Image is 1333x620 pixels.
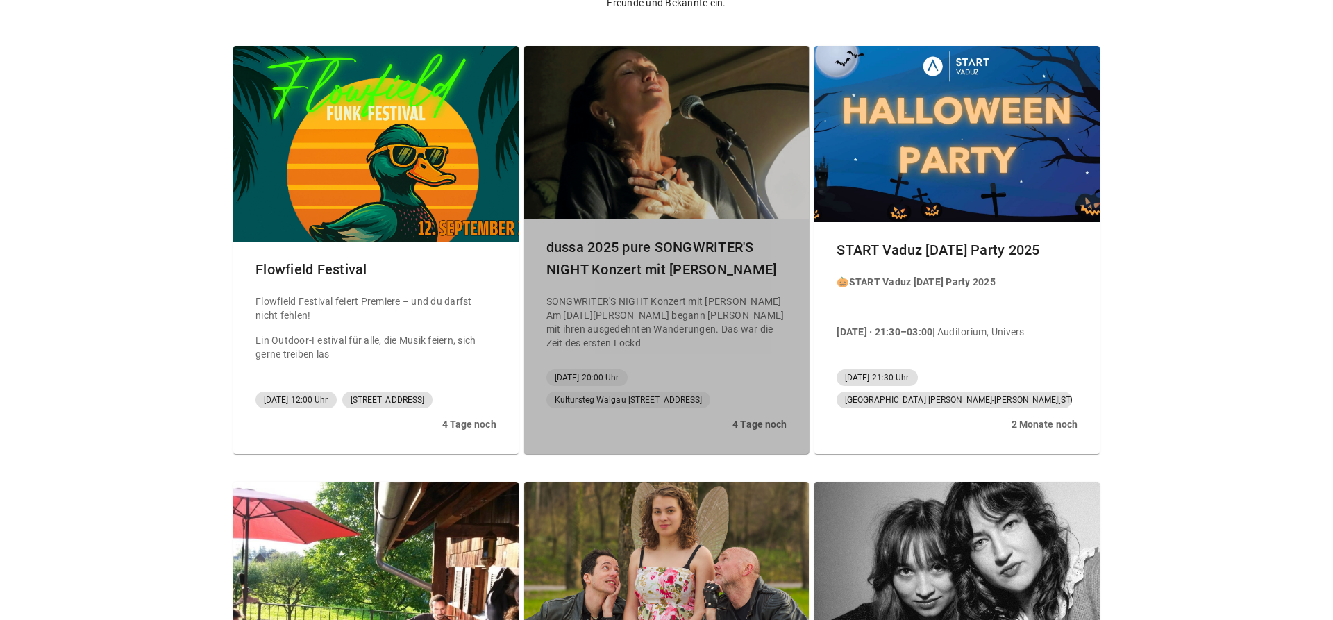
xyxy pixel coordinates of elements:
[732,419,787,430] b: 4 Tage noch
[555,392,702,408] span: Kultursteg Walgau [STREET_ADDRESS]
[442,419,496,430] b: 4 Tage noch
[849,276,996,287] strong: START Vaduz [DATE] Party 2025
[546,294,787,350] div: SONGWRITER'S NIGHT Konzert mit [PERSON_NAME] Am [DATE][PERSON_NAME] begann [PERSON_NAME] mit ihre...
[845,369,909,386] span: [DATE] 21:30 Uhr
[255,294,496,322] p: Flowfield Festival feiert Premiere – und du darfst nicht fehlen!
[837,325,1024,339] p: | Auditorium, Univers
[845,392,1064,408] span: [GEOGRAPHIC_DATA] [PERSON_NAME]-[PERSON_NAME][STREET_ADDRESS]
[255,333,496,361] p: Ein Outdoor-Festival für alle, die Musik feiern, sich gerne treiben las
[837,326,932,337] strong: [DATE] · 21:30–03:00
[825,228,1089,272] div: START Vaduz [DATE] Party 2025
[837,275,1024,289] p: 🎃
[244,247,508,292] div: Flowfield Festival
[1012,419,1078,430] b: 2 Monate noch
[535,225,798,292] div: dussa 2025 pure SONGWRITER'S NIGHT Konzert mit [PERSON_NAME]
[351,392,425,408] span: [STREET_ADDRESS]
[555,369,619,386] span: [DATE] 20:00 Uhr
[264,392,328,408] span: [DATE] 12:00 Uhr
